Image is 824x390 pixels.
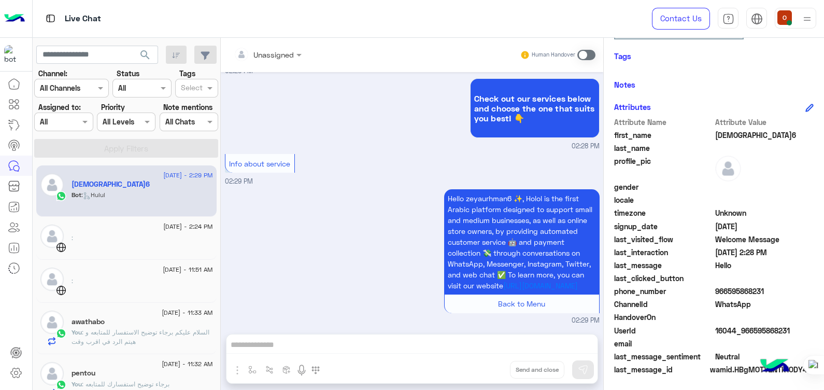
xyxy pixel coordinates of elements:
[715,325,814,336] span: 16044_966595868231
[614,312,713,323] span: HandoverOn
[614,51,814,61] h6: Tags
[448,194,592,290] span: Hello zeyaurhman6 ✨, Holol is the first Arabic platform designed to support small and medium busi...
[72,180,150,189] h5: zeyaurhman6
[40,311,64,334] img: defaultAdmin.png
[715,299,814,310] span: 2
[715,221,814,232] span: 2025-09-02T11:28:38.061Z
[179,82,203,95] div: Select
[56,328,66,339] img: WhatsApp
[179,68,195,79] label: Tags
[40,173,64,197] img: defaultAdmin.png
[162,308,212,317] span: [DATE] - 11:33 AM
[715,351,814,362] span: 0
[40,225,64,248] img: defaultAdmin.png
[225,177,253,185] span: 02:29 PM
[163,102,212,113] label: Note mentions
[225,67,253,75] span: 02:28 PM
[715,234,814,245] span: Welcome Message
[614,273,713,284] span: last_clicked_button
[715,312,814,323] span: null
[139,49,151,61] span: search
[710,364,814,375] span: wamid.HBgMOTY2NTk1ODY4MjMxFQIAEhggQTJCMkU3MjQyQUVBRUVGQ0QxNjdCQ0VDOEU4NTQ1MDYA
[614,286,713,297] span: phone_number
[510,361,564,379] button: Send and close
[652,8,710,30] a: Contact Us
[56,285,66,296] img: WebChat
[715,194,814,205] span: null
[229,159,290,168] span: Info about service
[614,130,713,141] span: first_name
[614,247,713,258] span: last_interaction
[4,8,25,30] img: Logo
[133,46,158,68] button: search
[614,117,713,128] span: Attribute Name
[614,207,713,218] span: timezone
[715,338,814,349] span: null
[72,369,95,378] h5: pentou
[72,317,105,326] h5: awathabo
[614,351,713,362] span: last_message_sentiment
[163,265,212,274] span: [DATE] - 11:51 AM
[498,299,545,308] span: Back to Menu
[163,171,212,180] span: [DATE] - 2:29 PM
[34,139,218,158] button: Apply Filters
[38,68,67,79] label: Channel:
[162,359,212,369] span: [DATE] - 11:32 AM
[715,273,814,284] span: null
[751,13,763,25] img: tab
[44,12,57,25] img: tab
[444,189,600,295] p: 2/9/2025, 2:29 PM
[72,380,82,388] span: You
[715,130,814,141] span: zeyaurhman6
[474,93,595,123] span: Check out our services below and choose the one that suits you best! 👇
[503,281,578,290] a: [URL][DOMAIN_NAME]
[65,12,101,26] p: Live Chat
[614,260,713,271] span: last_message
[715,117,814,128] span: Attribute Value
[757,349,793,385] img: hulul-logo.png
[614,182,713,192] span: gender
[715,182,814,192] span: null
[72,277,73,285] span: :
[614,221,713,232] span: signup_date
[614,364,708,375] span: last_message_id
[72,328,209,345] span: السلام عليكم برجاء توضيح الاستفسار للمتابعه و هيتم الرد في اقرب وقت
[801,12,814,25] img: profile
[532,51,575,59] small: Human Handover
[715,207,814,218] span: Unknown
[4,45,23,64] img: 114004088273201
[715,260,814,271] span: Hello
[72,234,73,242] span: :
[56,380,66,390] img: WhatsApp
[81,191,105,199] span: : Hulul
[614,234,713,245] span: last_visited_flow
[117,68,139,79] label: Status
[40,268,64,291] img: defaultAdmin.png
[572,316,600,326] span: 02:29 PM
[715,286,814,297] span: 966595868231
[38,102,81,113] label: Assigned to:
[72,191,81,199] span: Bot
[777,10,792,25] img: userImage
[614,156,713,179] span: profile_pic
[718,8,738,30] a: tab
[72,328,82,336] span: You
[40,362,64,385] img: defaultAdmin.png
[715,247,814,258] span: 2025-09-02T11:28:38.057Z
[614,143,713,154] span: last_name
[614,299,713,310] span: ChannelId
[715,156,741,182] img: defaultAdmin.png
[56,191,66,201] img: WhatsApp
[614,338,713,349] span: email
[614,80,635,89] h6: Notes
[82,380,169,388] span: برجاء توضيح استفسارك للمتابعه
[56,242,66,253] img: WebChat
[101,102,125,113] label: Priority
[572,142,600,151] span: 02:28 PM
[163,222,212,231] span: [DATE] - 2:24 PM
[614,325,713,336] span: UserId
[722,13,734,25] img: tab
[614,194,713,205] span: locale
[614,102,651,112] h6: Attributes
